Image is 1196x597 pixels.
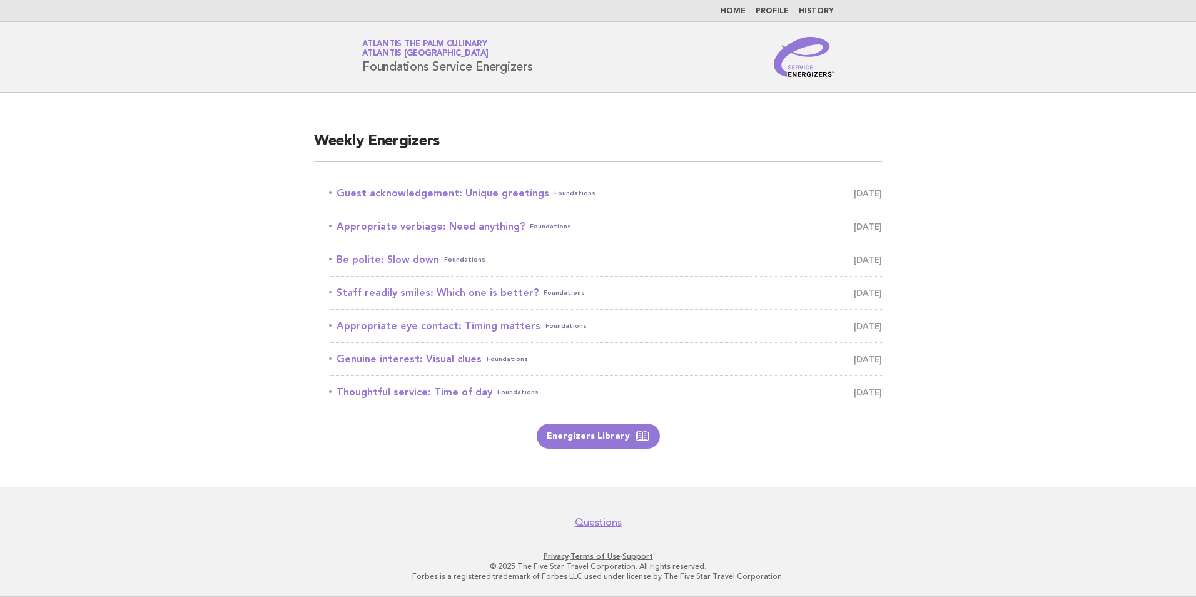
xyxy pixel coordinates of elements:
[362,50,489,58] span: Atlantis [GEOGRAPHIC_DATA]
[497,384,539,401] span: Foundations
[854,350,882,368] span: [DATE]
[362,40,489,58] a: Atlantis The Palm CulinaryAtlantis [GEOGRAPHIC_DATA]
[362,41,533,73] h1: Foundations Service Energizers
[329,284,882,302] a: Staff readily smiles: Which one is better?Foundations [DATE]
[329,317,882,335] a: Appropriate eye contact: Timing mattersFoundations [DATE]
[215,561,981,571] p: © 2025 The Five Star Travel Corporation. All rights reserved.
[215,551,981,561] p: · ·
[854,284,882,302] span: [DATE]
[544,284,585,302] span: Foundations
[756,8,789,15] a: Profile
[545,317,587,335] span: Foundations
[854,185,882,202] span: [DATE]
[487,350,528,368] span: Foundations
[774,37,834,77] img: Service Energizers
[854,384,882,401] span: [DATE]
[444,251,485,268] span: Foundations
[544,552,569,561] a: Privacy
[854,251,882,268] span: [DATE]
[530,218,571,235] span: Foundations
[622,552,653,561] a: Support
[215,571,981,581] p: Forbes is a registered trademark of Forbes LLC used under license by The Five Star Travel Corpora...
[329,251,882,268] a: Be polite: Slow downFoundations [DATE]
[329,185,882,202] a: Guest acknowledgement: Unique greetingsFoundations [DATE]
[329,218,882,235] a: Appropriate verbiage: Need anything?Foundations [DATE]
[721,8,746,15] a: Home
[854,218,882,235] span: [DATE]
[554,185,595,202] span: Foundations
[329,384,882,401] a: Thoughtful service: Time of dayFoundations [DATE]
[329,350,882,368] a: Genuine interest: Visual cluesFoundations [DATE]
[314,131,882,162] h2: Weekly Energizers
[799,8,834,15] a: History
[537,424,660,449] a: Energizers Library
[570,552,621,561] a: Terms of Use
[854,317,882,335] span: [DATE]
[575,516,622,529] a: Questions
